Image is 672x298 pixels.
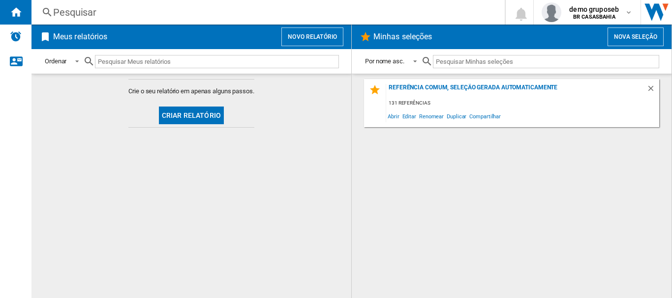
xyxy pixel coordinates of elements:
[371,27,434,46] h2: Minhas seleções
[386,109,401,123] span: Abrir
[608,27,664,46] button: Nova seleção
[468,109,502,123] span: Compartilhar
[386,84,646,97] div: Referência comum, seleção gerada automaticamente
[95,55,339,68] input: Pesquisar Meus relatórios
[401,109,418,123] span: Editar
[281,27,343,46] button: Novo relatório
[445,109,468,123] span: Duplicar
[542,2,561,22] img: profile.jpg
[646,84,659,97] div: Deletar
[51,27,110,46] h2: Meus relatórios
[128,87,254,96] span: Crie o seu relatório em apenas alguns passos.
[159,107,224,124] button: Criar relatório
[365,57,404,65] div: Por nome asc.
[569,4,619,14] span: demo gruposeb
[386,97,659,109] div: 131 referências
[10,30,22,42] img: alerts-logo.svg
[433,55,659,68] input: Pesquisar Minhas seleções
[53,5,479,19] div: Pesquisar
[418,109,445,123] span: Renomear
[45,57,66,65] div: Ordenar
[573,14,615,20] b: BR CASASBAHIA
